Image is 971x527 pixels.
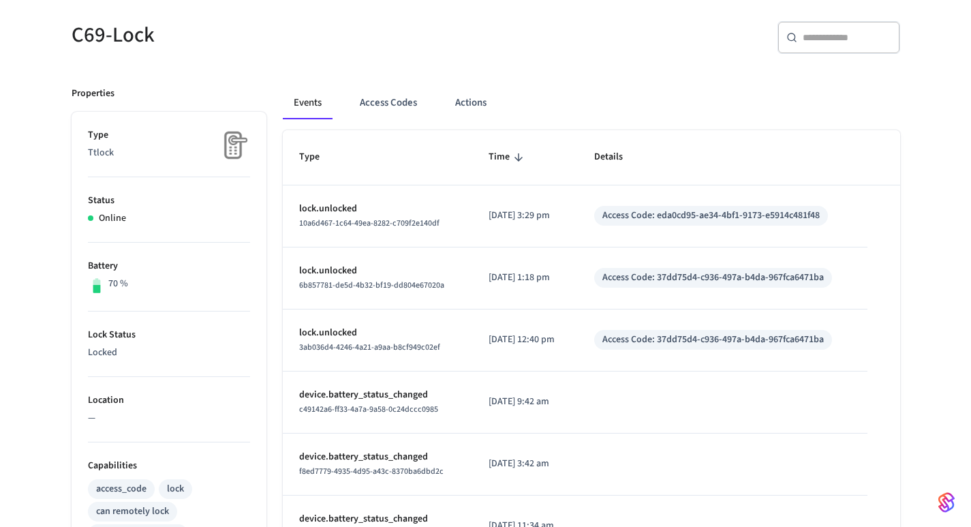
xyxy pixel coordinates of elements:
p: — [88,411,250,425]
span: Details [594,147,641,168]
p: [DATE] 12:40 pm [489,333,561,347]
div: ant example [283,87,900,119]
span: Type [299,147,337,168]
img: SeamLogoGradient.69752ec5.svg [938,492,955,513]
div: can remotely lock [96,505,169,519]
p: lock.unlocked [299,202,457,216]
h5: C69-Lock [72,21,478,49]
p: Online [99,211,126,226]
p: device.battery_status_changed [299,388,457,402]
p: [DATE] 3:42 am [489,457,561,471]
div: Access Code: 37dd75d4-c936-497a-b4da-967fca6471ba [602,271,824,285]
p: 70 % [108,277,128,291]
span: 3ab036d4-4246-4a21-a9aa-b8cf949c02ef [299,342,440,353]
span: c49142a6-ff33-4a7a-9a58-0c24dccc0985 [299,404,438,415]
p: Properties [72,87,114,101]
span: 10a6d467-1c64-49ea-8282-c709f2e140df [299,217,440,229]
p: [DATE] 3:29 pm [489,209,561,223]
span: 6b857781-de5d-4b32-bf19-dd804e67020a [299,280,444,291]
button: Actions [444,87,497,119]
p: lock.unlocked [299,326,457,340]
p: Locked [88,346,250,360]
div: access_code [96,482,147,496]
p: device.battery_status_changed [299,450,457,464]
span: Time [489,147,527,168]
p: device.battery_status_changed [299,512,457,526]
div: lock [167,482,184,496]
p: [DATE] 1:18 pm [489,271,561,285]
span: f8ed7779-4935-4d95-a43c-8370ba6dbd2c [299,466,444,477]
button: Access Codes [349,87,428,119]
p: Type [88,128,250,142]
p: lock.unlocked [299,264,457,278]
div: Access Code: 37dd75d4-c936-497a-b4da-967fca6471ba [602,333,824,347]
div: Access Code: eda0cd95-ae34-4bf1-9173-e5914c481f48 [602,209,820,223]
p: Lock Status [88,328,250,342]
p: Status [88,194,250,208]
p: Ttlock [88,146,250,160]
p: Capabilities [88,459,250,473]
p: Battery [88,259,250,273]
p: Location [88,393,250,408]
button: Events [283,87,333,119]
img: Placeholder Lock Image [216,128,250,162]
p: [DATE] 9:42 am [489,395,561,409]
